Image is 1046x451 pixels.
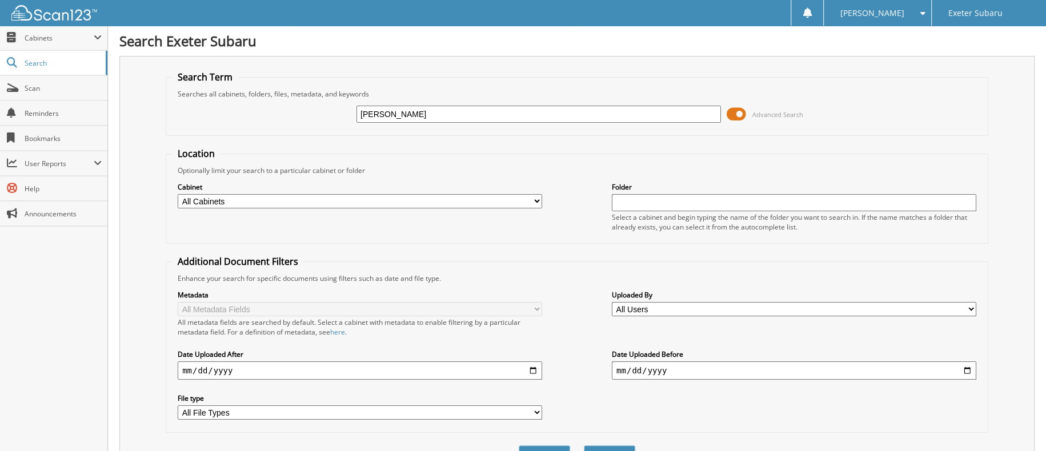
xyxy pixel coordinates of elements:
input: end [612,361,976,380]
img: scan123-logo-white.svg [11,5,97,21]
label: Uploaded By [612,290,976,300]
div: Select a cabinet and begin typing the name of the folder you want to search in. If the name match... [612,212,976,232]
div: All metadata fields are searched by default. Select a cabinet with metadata to enable filtering b... [178,317,542,337]
label: File type [178,393,542,403]
span: Help [25,184,102,194]
legend: Location [172,147,221,160]
span: Cabinets [25,33,94,43]
a: here [330,327,345,337]
div: Enhance your search for specific documents using filters such as date and file type. [172,273,982,283]
span: Scan [25,83,102,93]
h1: Search Exeter Subaru [119,31,1035,50]
span: Search [25,58,100,68]
legend: Additional Document Filters [172,255,304,268]
label: Metadata [178,290,542,300]
span: Advanced Search [752,110,803,119]
div: Optionally limit your search to a particular cabinet or folder [172,166,982,175]
label: Date Uploaded Before [612,349,976,359]
span: Announcements [25,209,102,219]
span: Exeter Subaru [948,10,1002,17]
span: [PERSON_NAME] [840,10,904,17]
label: Cabinet [178,182,542,192]
iframe: Chat Widget [989,396,1046,451]
span: Reminders [25,108,102,118]
div: Searches all cabinets, folders, files, metadata, and keywords [172,89,982,99]
legend: Search Term [172,71,238,83]
input: start [178,361,542,380]
label: Folder [612,182,976,192]
span: Bookmarks [25,134,102,143]
label: Date Uploaded After [178,349,542,359]
span: User Reports [25,159,94,168]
